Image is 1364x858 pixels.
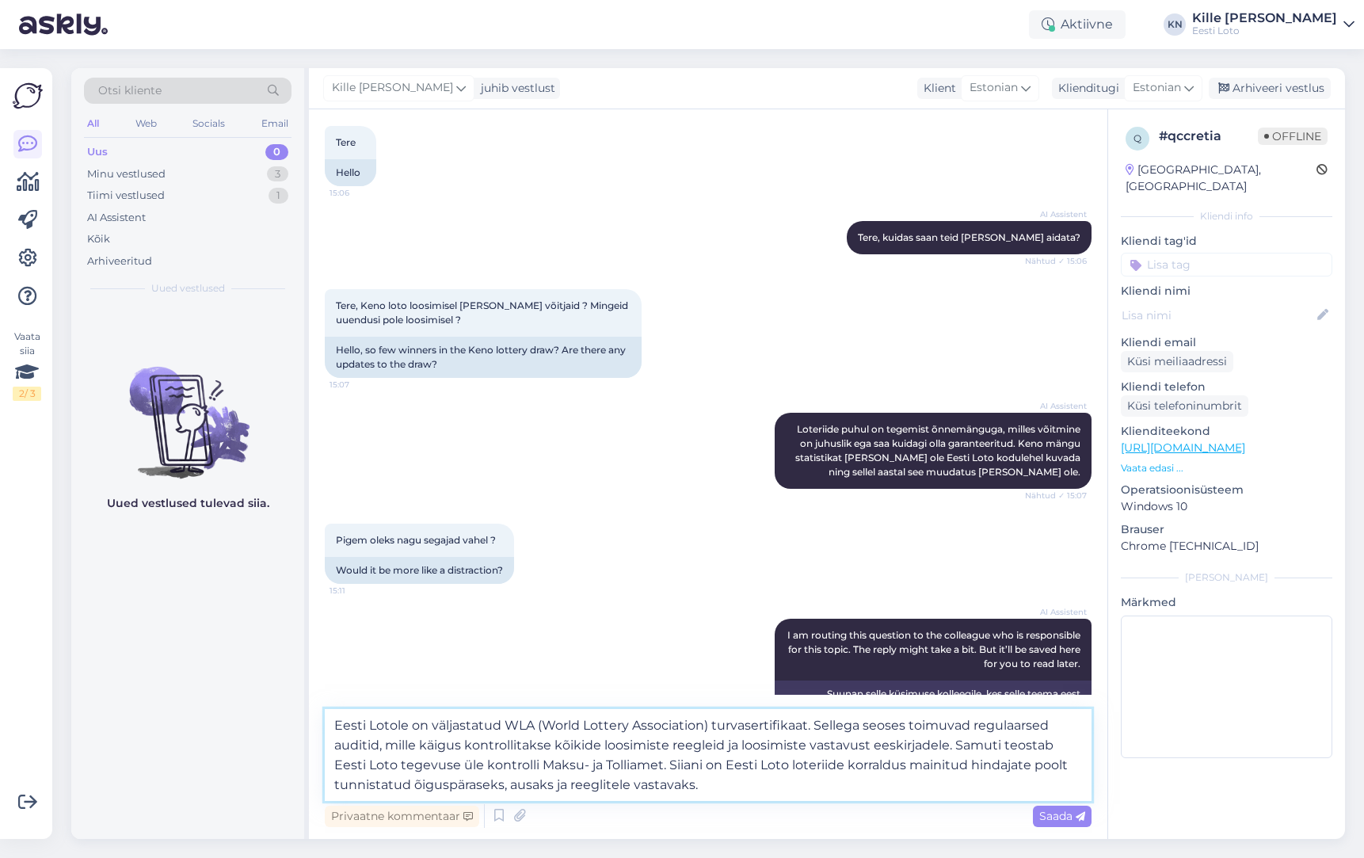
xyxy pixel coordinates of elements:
div: Privaatne kommentaar [325,806,479,827]
p: Operatsioonisüsteem [1121,482,1332,498]
p: Kliendi telefon [1121,379,1332,395]
div: Hello, so few winners in the Keno lottery draw? Are there any updates to the draw? [325,337,642,378]
div: Email [258,113,291,134]
span: q [1133,132,1141,144]
span: Kille [PERSON_NAME] [332,79,453,97]
span: Offline [1258,128,1328,145]
span: Uued vestlused [151,281,225,296]
div: Hello [325,159,376,186]
div: Kliendi info [1121,209,1332,223]
span: Nähtud ✓ 15:06 [1025,255,1087,267]
div: Would it be more like a distraction? [325,557,514,584]
input: Lisa nimi [1122,307,1314,324]
div: Klient [917,80,956,97]
div: 2 / 3 [13,387,41,401]
div: [GEOGRAPHIC_DATA], [GEOGRAPHIC_DATA] [1126,162,1316,195]
div: juhib vestlust [474,80,555,97]
div: Kõik [87,231,110,247]
div: All [84,113,102,134]
p: Brauser [1121,521,1332,538]
div: Eesti Loto [1192,25,1337,37]
div: Web [132,113,160,134]
span: 15:11 [330,585,389,597]
div: Socials [189,113,228,134]
span: I am routing this question to the colleague who is responsible for this topic. The reply might ta... [787,629,1083,669]
a: Kille [PERSON_NAME]Eesti Loto [1192,12,1354,37]
span: Estonian [970,79,1018,97]
p: Vaata edasi ... [1121,461,1332,475]
div: Arhiveeritud [87,254,152,269]
div: Aktiivne [1029,10,1126,39]
span: AI Assistent [1027,606,1087,618]
span: AI Assistent [1027,208,1087,220]
p: Kliendi email [1121,334,1332,351]
div: Tiimi vestlused [87,188,165,204]
div: Vaata siia [13,330,41,401]
div: Arhiveeri vestlus [1209,78,1331,99]
img: Askly Logo [13,81,43,111]
div: 1 [269,188,288,204]
div: Küsi meiliaadressi [1121,351,1233,372]
span: Tere, kuidas saan teid [PERSON_NAME] aidata? [858,231,1080,243]
div: [PERSON_NAME] [1121,570,1332,585]
p: Windows 10 [1121,498,1332,515]
img: No chats [71,338,304,481]
div: Suunan selle küsimuse kolleegile, kes selle teema eest vastutab. Vastuse saamine võib veidi aega ... [775,681,1092,736]
p: Kliendi nimi [1121,283,1332,299]
div: Kille [PERSON_NAME] [1192,12,1337,25]
textarea: Eesti Lotole on väljastatud WLA (World Lottery Association) turvasertifikaat. Sellega seoses toim... [325,709,1092,801]
div: KN [1164,13,1186,36]
div: 3 [267,166,288,182]
span: Tere [336,136,356,148]
p: Kliendi tag'id [1121,233,1332,250]
p: Klienditeekond [1121,423,1332,440]
span: 15:07 [330,379,389,391]
div: Küsi telefoninumbrit [1121,395,1248,417]
a: [URL][DOMAIN_NAME] [1121,440,1245,455]
input: Lisa tag [1121,253,1332,276]
span: Tere, Keno loto loosimisel [PERSON_NAME] võitjaid ? Mingeid uuendusi pole loosimisel ? [336,299,631,326]
span: Nähtud ✓ 15:07 [1025,490,1087,501]
span: Loteriide puhul on tegemist õnnemänguga, milles võitmine on juhuslik ega saa kuidagi olla garante... [795,423,1083,478]
div: Uus [87,144,108,160]
span: Saada [1039,809,1085,823]
div: 0 [265,144,288,160]
div: Klienditugi [1052,80,1119,97]
div: AI Assistent [87,210,146,226]
div: # qccretia [1159,127,1258,146]
p: Chrome [TECHNICAL_ID] [1121,538,1332,555]
span: AI Assistent [1027,400,1087,412]
div: Minu vestlused [87,166,166,182]
p: Märkmed [1121,594,1332,611]
p: Uued vestlused tulevad siia. [107,495,269,512]
span: Estonian [1133,79,1181,97]
span: Pigem oleks nagu segajad vahel ? [336,534,496,546]
span: Otsi kliente [98,82,162,99]
span: 15:06 [330,187,389,199]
